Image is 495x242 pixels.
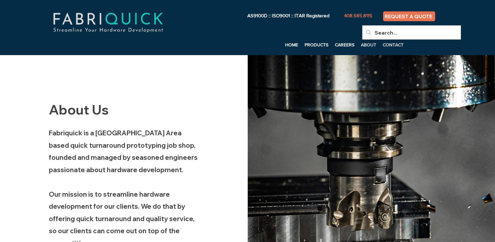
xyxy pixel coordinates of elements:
[282,40,301,50] a: HOME
[29,5,187,40] img: fabriquick-logo-colors-adjusted.png
[180,40,407,50] nav: Site
[383,11,435,21] a: REQUEST A QUOTE
[301,40,332,50] a: PRODUCTS
[375,25,447,40] input: Search...
[358,40,379,50] a: ABOUT
[49,101,109,118] span: About Us
[344,13,372,18] span: 408.585.8115
[379,40,407,50] a: CONTACT
[49,129,198,174] span: Fabriquick is a [GEOGRAPHIC_DATA] Area based quick turnaround prototyping job shop, founded and m...
[247,13,329,18] span: AS9100D :: ISO9001 :: ITAR Registered
[332,40,358,50] a: CAREERS
[385,13,432,20] span: REQUEST A QUOTE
